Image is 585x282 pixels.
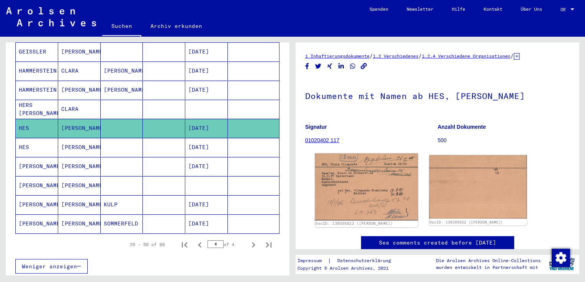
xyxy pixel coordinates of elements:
mat-cell: KULP [101,195,143,214]
mat-cell: [PERSON_NAME] [101,81,143,99]
mat-cell: HAMMERSTEIN [16,81,58,99]
p: Die Arolsen Archives Online-Collections [436,257,541,264]
span: Weniger anzeigen [22,263,77,270]
button: Share on Twitter [314,62,322,71]
mat-cell: CLARA [58,100,101,118]
a: 1.2 Verschiedenes [373,53,418,59]
mat-cell: [PERSON_NAME] [16,176,58,195]
a: Suchen [102,17,141,37]
span: / [510,52,514,59]
button: Share on Xing [326,62,334,71]
mat-cell: [PERSON_NAME] [58,119,101,138]
mat-cell: [PERSON_NAME] [58,81,101,99]
button: Share on Facebook [303,62,311,71]
span: / [418,52,422,59]
mat-cell: HAMMERSTEIN [16,62,58,80]
p: Copyright © Arolsen Archives, 2021 [297,265,400,272]
mat-cell: [PERSON_NAME] [58,157,101,176]
mat-cell: HERS [PERSON_NAME] [16,100,58,118]
button: First page [177,237,192,252]
img: Arolsen_neg.svg [6,7,96,26]
button: Share on LinkedIn [337,62,345,71]
mat-cell: [PERSON_NAME] [58,138,101,157]
a: Impressum [297,257,328,265]
mat-cell: [DATE] [185,119,228,138]
mat-cell: [DATE] [185,62,228,80]
div: 26 – 50 of 89 [130,241,165,248]
mat-cell: [PERSON_NAME] [16,157,58,176]
img: 001.jpg [315,154,418,220]
mat-cell: [PERSON_NAME] [16,214,58,233]
a: See comments created before [DATE] [379,239,496,247]
button: Weniger anzeigen [15,259,88,274]
mat-cell: [DATE] [185,42,228,61]
span: DE [560,7,569,12]
a: DocID: 130305822 ([PERSON_NAME]) [430,220,503,224]
mat-cell: [PERSON_NAME] [58,176,101,195]
button: Next page [246,237,261,252]
div: | [297,257,400,265]
mat-cell: [PERSON_NAME] [58,214,101,233]
mat-cell: [PERSON_NAME] [101,62,143,80]
mat-cell: HES [16,119,58,138]
mat-cell: CLARA [58,62,101,80]
button: Share on WhatsApp [349,62,357,71]
a: Datenschutzerklärung [331,257,400,265]
mat-cell: [DATE] [185,157,228,176]
mat-cell: [PERSON_NAME] [16,195,58,214]
img: 002.jpg [429,155,527,219]
mat-cell: [DATE] [185,81,228,99]
button: Last page [261,237,276,252]
a: 1.2.4 Verschiedene Organisationen [422,53,510,59]
button: Previous page [192,237,208,252]
mat-cell: HES [16,138,58,157]
mat-cell: [PERSON_NAME] [58,195,101,214]
a: DocID: 130305822 ([PERSON_NAME]) [315,222,393,226]
mat-cell: [DATE] [185,138,228,157]
mat-cell: [DATE] [185,195,228,214]
div: of 4 [208,241,246,248]
button: Copy link [360,62,368,71]
mat-cell: [PERSON_NAME] [58,42,101,61]
a: 1 Inhaftierungsdokumente [305,53,369,59]
p: wurden entwickelt in Partnerschaft mit [436,264,541,271]
mat-cell: [DATE] [185,214,228,233]
span: / [369,52,373,59]
img: yv_logo.png [547,254,576,274]
img: Zustimmung ändern [552,249,570,267]
b: Signatur [305,124,327,130]
a: Archiv erkunden [141,17,211,35]
h1: Dokumente mit Namen ab HES, [PERSON_NAME] [305,78,570,112]
mat-cell: SOMMERFELD [101,214,143,233]
a: 01020402 117 [305,137,340,143]
p: 500 [438,136,570,144]
b: Anzahl Dokumente [438,124,486,130]
mat-cell: GEISSLER [16,42,58,61]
